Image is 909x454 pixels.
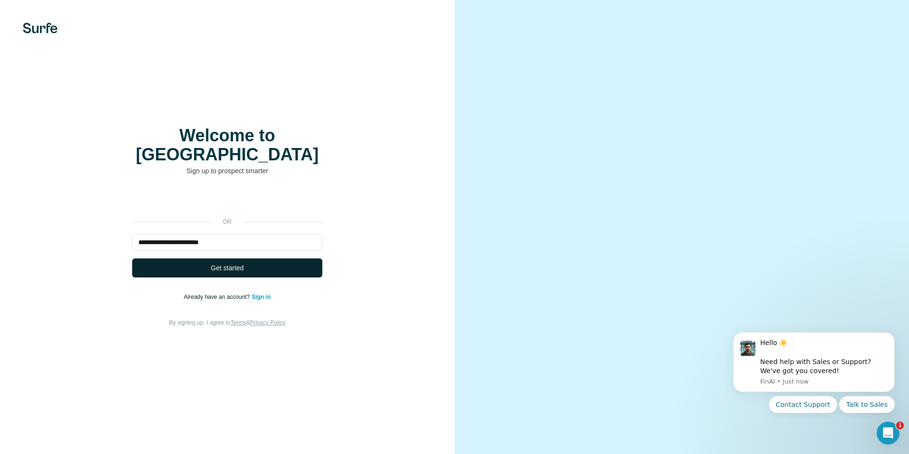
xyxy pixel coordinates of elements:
a: Terms [231,319,246,326]
h1: Welcome to [GEOGRAPHIC_DATA] [132,126,322,164]
p: or [212,217,242,226]
span: 1 [896,422,904,429]
a: Privacy Policy [250,319,286,326]
span: By signing up, I agree to & [169,319,286,326]
span: Already have an account? [184,294,252,300]
a: Sign in [251,294,271,300]
iframe: Botão "Fazer login com o Google" [127,190,327,211]
iframe: Intercom live chat [877,422,899,444]
button: Get started [132,258,322,277]
img: Surfe's logo [23,23,58,33]
p: Sign up to prospect smarter [132,166,322,176]
span: Get started [211,263,243,273]
iframe: Intercom notifications message [719,324,909,419]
